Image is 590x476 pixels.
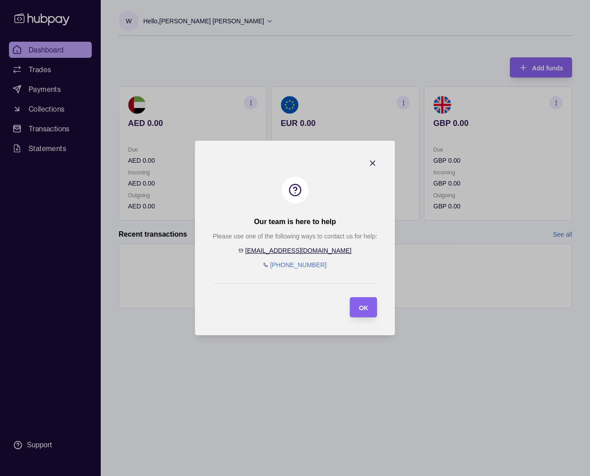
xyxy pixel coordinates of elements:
a: [PHONE_NUMBER] [270,261,326,268]
p: Please use one of the following ways to contact us for help: [213,231,377,241]
h2: Our team is here to help [254,217,336,227]
span: OK [359,304,368,312]
a: [EMAIL_ADDRESS][DOMAIN_NAME] [245,247,351,254]
button: OK [350,297,377,317]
